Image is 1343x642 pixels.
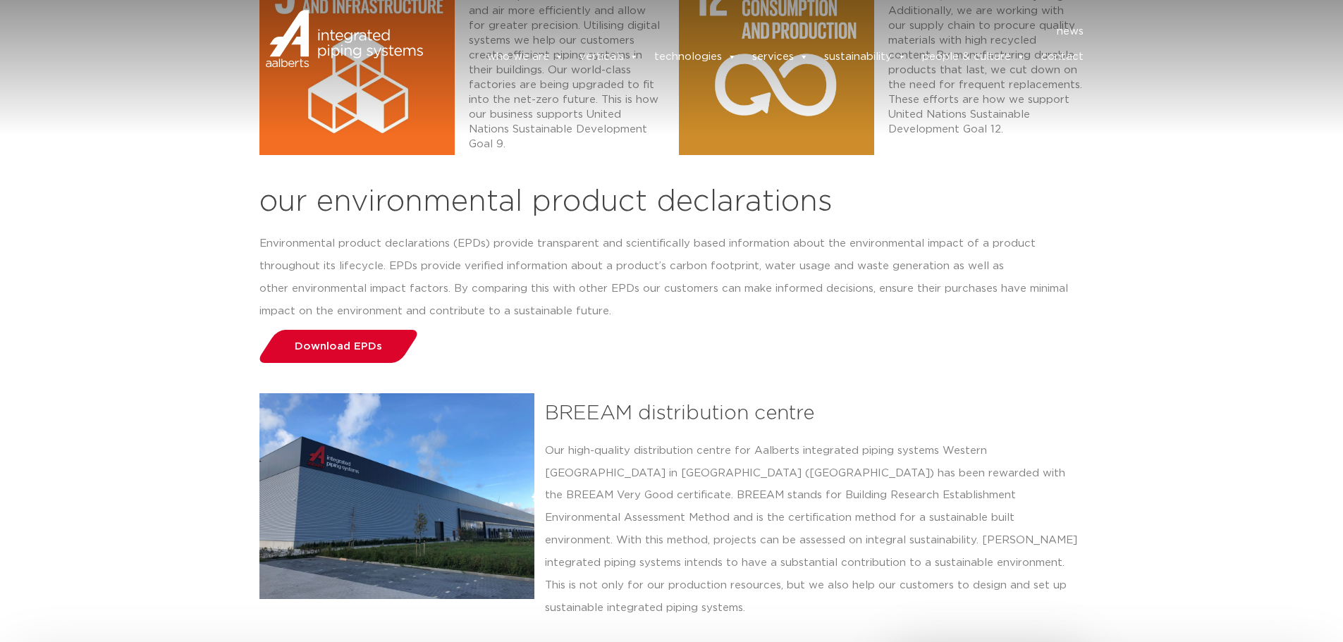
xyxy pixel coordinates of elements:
a: verticals [579,43,639,71]
h2: our environmental product declarations [259,185,1084,219]
a: sustainability [824,43,907,71]
a: services [752,43,809,71]
p: Environmental product declarations (EPDs) provide transparent and scientifically based informatio... [259,233,1084,323]
p: Our high-quality distribution centre for Aalberts integrated piping systems Western [GEOGRAPHIC_D... [545,440,1084,620]
nav: Menu [444,20,1084,43]
a: people & culture [922,43,1026,71]
h3: BREEAM distribution centre [545,399,1084,428]
a: technologies [654,43,737,71]
span: Download EPDs [295,341,382,352]
a: Download EPDs [255,330,421,363]
a: who we are [487,43,564,71]
a: contact [1041,43,1084,71]
a: news [1057,20,1084,43]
